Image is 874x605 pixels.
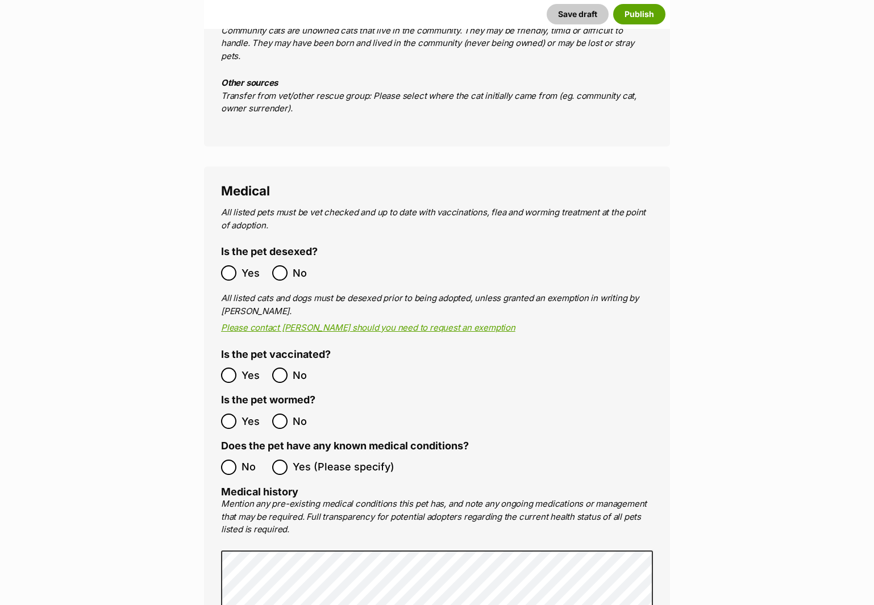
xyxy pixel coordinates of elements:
button: Publish [613,4,665,24]
b: Other sources [221,77,278,88]
label: Is the pet desexed? [221,246,318,258]
span: No [293,265,318,281]
span: No [293,414,318,429]
span: No [242,460,267,475]
span: Yes [242,265,267,281]
span: Yes (Please specify) [293,460,394,475]
label: Medical history [221,486,298,498]
span: Yes [242,368,267,383]
label: Is the pet vaccinated? [221,349,331,361]
span: Medical [221,183,270,198]
button: Save draft [547,4,609,24]
p: Mention any pre-existing medical conditions this pet has, and note any ongoing medications or man... [221,498,653,536]
p: All listed pets must be vet checked and up to date with vaccinations, flea and worming treatment ... [221,206,653,232]
span: No [293,368,318,383]
p: Community cats are unowned cats that live in the community. They may be friendly, timid or diffic... [221,24,653,63]
p: All listed cats and dogs must be desexed prior to being adopted, unless granted an exemption in w... [221,292,653,318]
label: Does the pet have any known medical conditions? [221,440,469,452]
span: Yes [242,414,267,429]
p: Transfer from vet/other rescue group: Please select where the cat initially came from (eg. commun... [221,77,653,115]
label: Is the pet wormed? [221,394,315,406]
a: Please contact [PERSON_NAME] should you need to request an exemption [221,322,515,333]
